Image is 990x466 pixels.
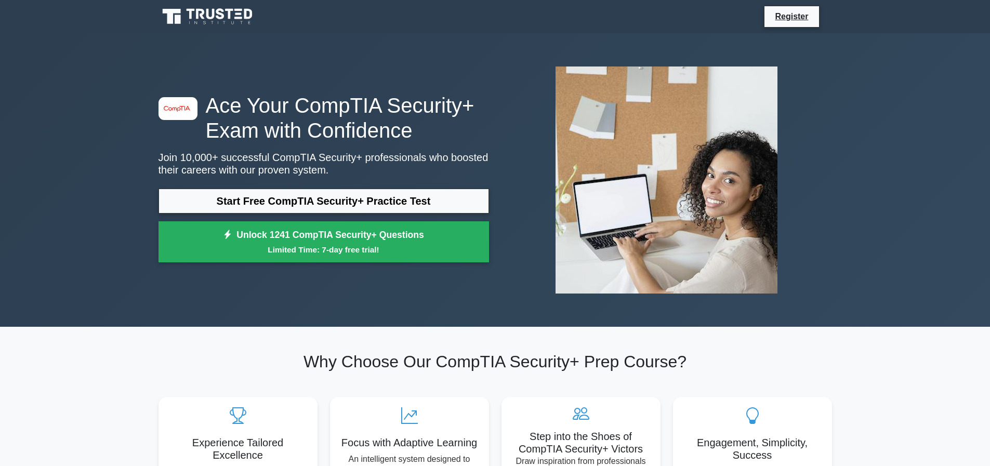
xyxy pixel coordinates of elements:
h2: Why Choose Our CompTIA Security+ Prep Course? [159,352,832,371]
a: Register [769,10,814,23]
a: Unlock 1241 CompTIA Security+ QuestionsLimited Time: 7-day free trial! [159,221,489,263]
small: Limited Time: 7-day free trial! [171,244,476,256]
h5: Focus with Adaptive Learning [338,436,481,449]
h5: Experience Tailored Excellence [167,436,309,461]
a: Start Free CompTIA Security+ Practice Test [159,189,489,214]
p: Join 10,000+ successful CompTIA Security+ professionals who boosted their careers with our proven... [159,151,489,176]
h5: Engagement, Simplicity, Success [681,436,824,461]
h1: Ace Your CompTIA Security+ Exam with Confidence [159,93,489,143]
h5: Step into the Shoes of CompTIA Security+ Victors [510,430,652,455]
